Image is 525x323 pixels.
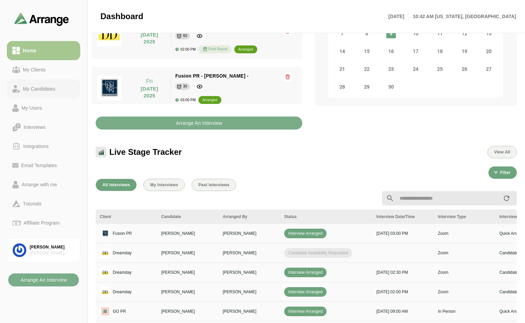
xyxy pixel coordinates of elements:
div: 03:00 PM [175,98,196,102]
div: Arrange with me [19,180,60,189]
div: My Candidates [20,85,58,93]
span: Saturday, September 27, 2025 [484,64,494,74]
p: Zoom [438,269,491,275]
button: Past Interviews [192,179,236,191]
span: Monday, September 29, 2025 [362,82,372,92]
p: [DATE] 2025 [132,85,167,99]
div: My Clients [20,66,49,74]
p: [PERSON_NAME] [161,230,215,237]
a: [PERSON_NAME][PERSON_NAME] Associates [7,238,80,263]
i: appended action [502,194,511,202]
div: 60 [183,32,187,39]
button: View All [487,146,517,158]
button: My Interviews [143,179,185,191]
a: Interviews [7,118,80,137]
span: Dashboard [100,11,143,22]
span: Filter [500,170,511,175]
span: Interview Arranged [284,268,327,277]
img: logo [100,286,111,297]
div: Email Templates [18,161,59,170]
div: My Users [19,104,45,112]
span: Friday, September 26, 2025 [460,64,469,74]
span: Sunday, September 28, 2025 [337,82,347,92]
span: Candidate Availability Requested [284,248,352,258]
span: Tuesday, September 23, 2025 [386,64,396,74]
span: Friday, September 12, 2025 [460,29,469,38]
p: [PERSON_NAME] [161,308,215,314]
button: Arrange An Interview [8,273,79,286]
a: My Clients [7,60,80,79]
span: Live Stage Tracker [109,147,182,157]
span: Tuesday, September 30, 2025 [386,82,396,92]
span: Monday, September 15, 2025 [362,46,372,56]
p: [PERSON_NAME] [223,250,276,256]
span: Wednesday, September 10, 2025 [411,29,420,38]
b: Arrange An Interview [176,117,222,130]
span: Tuesday, September 9, 2025 [386,29,396,38]
div: Status [284,214,368,220]
div: 02:00 PM [175,48,196,51]
div: Integrations [20,142,52,150]
div: arranged [238,46,253,53]
p: GO PR [113,308,126,314]
span: Sunday, September 14, 2025 [337,46,347,56]
span: Monday, September 8, 2025 [362,29,372,38]
p: Zoom [438,289,491,295]
p: Dreamday [113,250,132,256]
p: Dreamday [113,269,132,275]
span: My Interviews [150,183,178,187]
span: Sunday, September 21, 2025 [337,64,347,74]
p: [PERSON_NAME] [223,289,276,295]
p: [DATE] 03:00 PM [376,230,430,237]
span: Interview Arranged [284,229,327,238]
span: All Interviews [102,183,130,187]
p: Dreamday [113,289,132,295]
b: Arrange An Interview [20,273,67,286]
p: [PERSON_NAME] [223,269,276,275]
span: Thursday, September 11, 2025 [435,29,445,38]
div: Tutorials [20,200,44,208]
p: In Person [438,308,491,314]
img: logo [100,267,111,278]
p: [PERSON_NAME] [223,230,276,237]
div: Interview Type [438,214,491,220]
p: [DATE] 02:30 PM [376,269,430,275]
span: Fusion PR - [PERSON_NAME] - [175,73,248,79]
span: Interview Arranged [284,287,327,297]
div: Home [20,46,39,55]
a: Tutorials [7,194,80,213]
p: [DATE] 02:00 PM [376,289,430,295]
div: Arranged By [223,214,276,220]
div: Interview Date/Time [376,214,430,220]
span: Friday, September 19, 2025 [460,46,469,56]
span: View All [494,150,510,154]
div: [PERSON_NAME] [30,244,74,250]
a: Affiliate Program [7,213,80,232]
p: Fusion PR [113,230,132,237]
a: Home [7,41,80,60]
span: Tuesday, September 16, 2025 [386,46,396,56]
a: Arrange with me [7,175,80,194]
p: Zoom [438,230,491,237]
span: Thursday, September 25, 2025 [435,64,445,74]
img: logo [100,228,111,239]
span: Wednesday, September 24, 2025 [411,64,420,74]
p: [PERSON_NAME] [161,269,215,275]
span: Interview Arranged [284,307,327,316]
div: Affiliate Program [21,219,62,227]
div: Client [100,214,153,220]
img: logo [100,247,111,258]
p: [DATE] [388,12,409,21]
button: Filter [488,166,517,179]
span: Saturday, September 20, 2025 [484,46,494,56]
img: fusion-logo.jpg [97,76,122,100]
div: [PERSON_NAME] Associates [30,250,74,256]
button: Arrange An Interview [96,117,302,130]
a: Email Templates [7,156,80,175]
img: arrangeai-name-small-logo.4d2b8aee.svg [14,12,69,26]
div: Third Round [198,45,232,53]
p: [PERSON_NAME] [223,308,276,314]
span: Thursday, September 18, 2025 [435,46,445,56]
span: Wednesday, September 17, 2025 [411,46,420,56]
button: All Interviews [96,179,137,191]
